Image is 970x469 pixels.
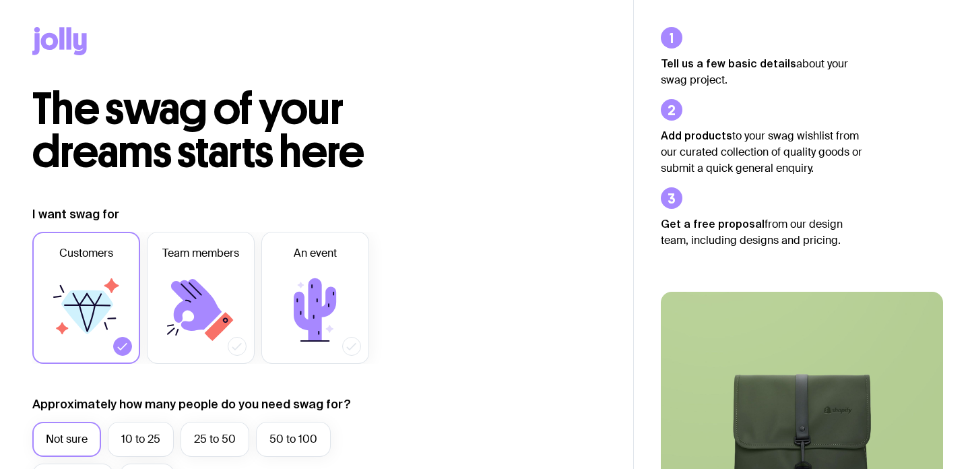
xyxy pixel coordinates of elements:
[661,216,863,249] p: from our design team, including designs and pricing.
[661,129,732,142] strong: Add products
[162,245,239,261] span: Team members
[181,422,249,457] label: 25 to 50
[661,55,863,88] p: about your swag project.
[32,206,119,222] label: I want swag for
[661,57,796,69] strong: Tell us a few basic details
[32,396,351,412] label: Approximately how many people do you need swag for?
[294,245,337,261] span: An event
[108,422,174,457] label: 10 to 25
[32,422,101,457] label: Not sure
[661,218,765,230] strong: Get a free proposal
[256,422,331,457] label: 50 to 100
[661,127,863,177] p: to your swag wishlist from our curated collection of quality goods or submit a quick general enqu...
[32,82,364,179] span: The swag of your dreams starts here
[59,245,113,261] span: Customers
